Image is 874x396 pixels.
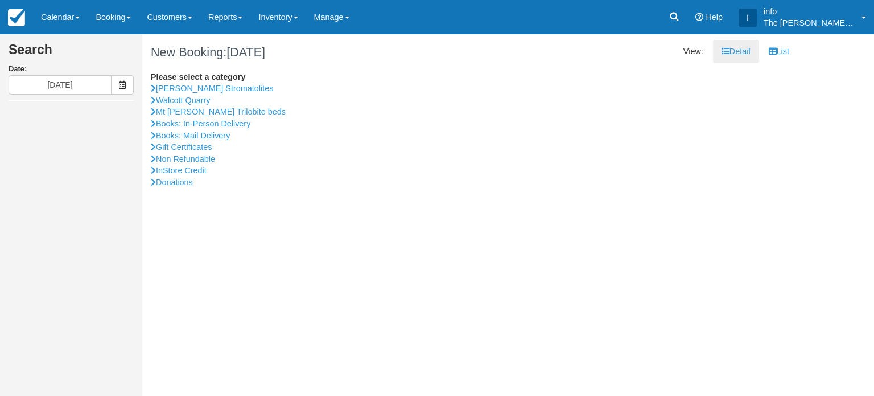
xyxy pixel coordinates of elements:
[760,40,798,63] a: List
[713,40,759,63] a: Detail
[764,6,855,17] p: info
[151,118,789,130] a: Books: In-Person Delivery
[151,95,789,107] a: Walcott Quarry
[739,9,757,27] div: i
[151,153,789,165] a: Non Refundable
[9,64,134,75] label: Date:
[226,45,265,59] span: [DATE]
[151,83,789,95] a: [PERSON_NAME] Stromatolites
[151,46,461,59] h1: New Booking:
[151,71,789,83] li: Please select a category
[151,141,789,153] a: Gift Certificates
[9,43,134,64] h2: Search
[151,165,789,177] a: InStore Credit
[706,13,723,22] span: Help
[8,9,25,26] img: checkfront-main-nav-mini-logo.png
[151,130,789,142] a: Books: Mail Delivery
[695,13,703,21] i: Help
[151,106,789,118] a: Mt [PERSON_NAME] Trilobite beds
[764,17,855,28] p: The [PERSON_NAME] Shale Geoscience Foundation
[675,40,712,63] li: View:
[151,177,789,189] a: Donations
